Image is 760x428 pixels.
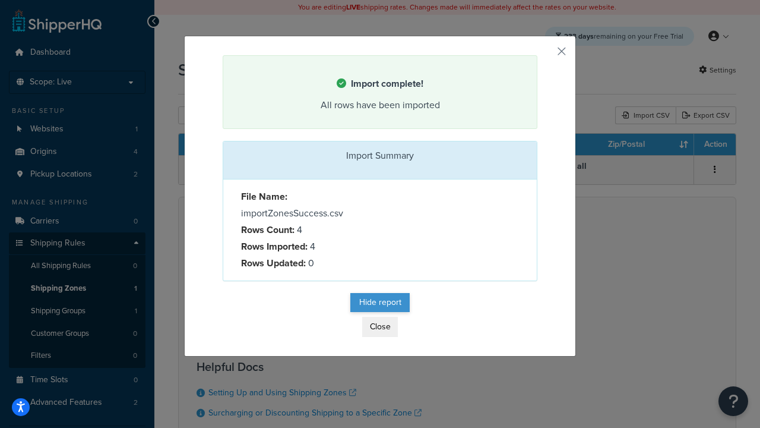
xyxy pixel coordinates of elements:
strong: File Name: [241,190,287,203]
h4: Import complete! [238,77,522,91]
div: importZonesSuccess.csv 4 4 0 [232,188,380,272]
strong: Rows Count: [241,223,294,237]
div: All rows have been imported [238,97,522,114]
h3: Import Summary [232,150,528,161]
strong: Rows Imported: [241,240,308,253]
strong: Rows Updated: [241,256,306,270]
button: Close [362,317,398,337]
button: Hide report [350,293,410,312]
